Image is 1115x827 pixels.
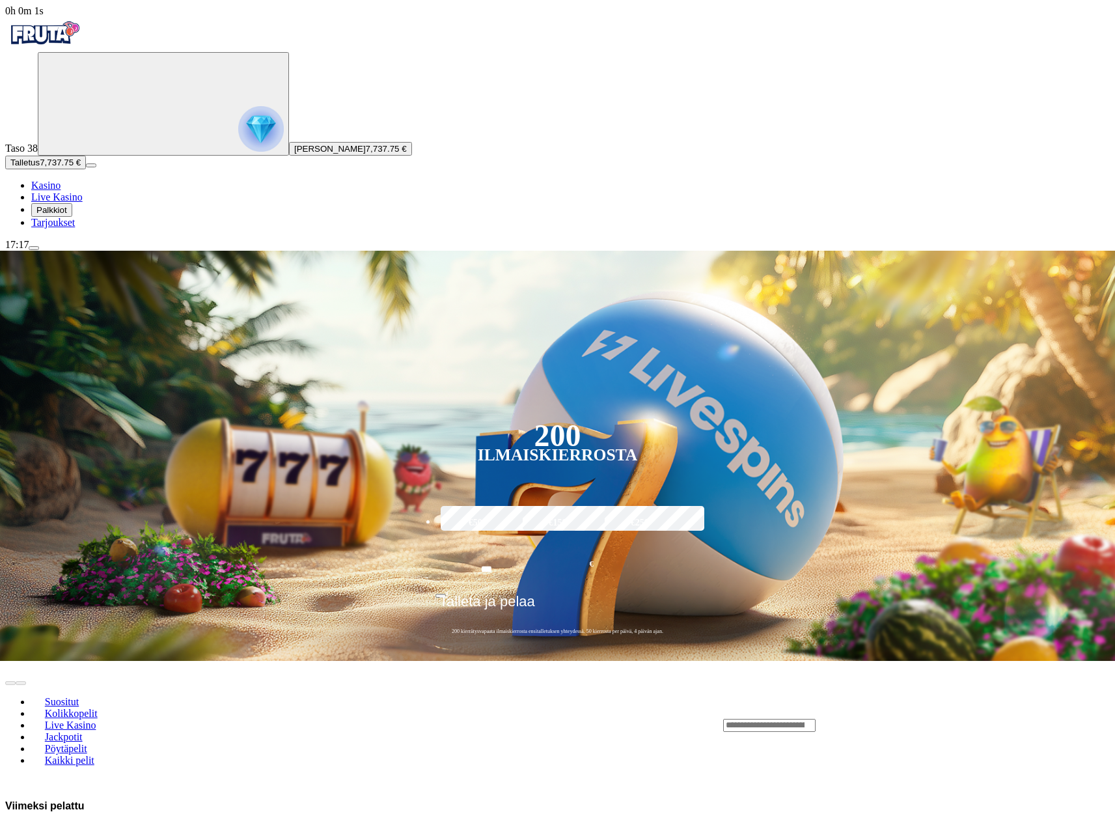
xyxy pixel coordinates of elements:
span: Pöytäpelit [40,743,92,754]
span: Talleta ja pelaa [439,593,535,619]
a: Kolikkopelit [31,703,111,723]
span: Talletus [10,158,40,167]
button: reward iconPalkkiot [31,203,72,217]
a: gift-inverted iconTarjoukset [31,217,75,228]
span: 17:17 [5,239,29,250]
button: prev slide [5,681,16,685]
a: Jackpotit [31,727,96,746]
button: [PERSON_NAME]7,737.75 € [289,142,412,156]
button: next slide [16,681,26,685]
span: Jackpotit [40,731,88,742]
span: Palkkiot [36,205,67,215]
span: [PERSON_NAME] [294,144,366,154]
label: €250 [601,504,678,542]
span: Tarjoukset [31,217,75,228]
label: €150 [519,504,596,542]
span: Taso 38 [5,143,38,154]
button: menu [29,246,39,250]
a: Suositut [31,692,92,711]
span: user session time [5,5,44,16]
span: 7,737.75 € [366,144,407,154]
a: Fruta [5,40,83,51]
img: Fruta [5,17,83,49]
span: € [590,558,594,570]
span: Kaikki pelit [40,755,100,766]
span: Kasino [31,180,61,191]
label: €50 [437,504,514,542]
nav: Primary [5,17,1110,229]
span: 200 kierrätysvapaata ilmaiskierrosta ensitalletuksen yhteydessä. 50 kierrosta per päivä, 4 päivän... [435,628,680,635]
a: poker-chip iconLive Kasino [31,191,83,203]
span: € [446,589,450,597]
a: diamond iconKasino [31,180,61,191]
input: Search [723,719,816,732]
div: 200 [534,428,581,443]
span: Kolikkopelit [40,708,103,719]
button: Talletusplus icon7,737.75 € [5,156,86,169]
button: reward progress [38,52,289,156]
img: reward progress [238,106,284,152]
span: Live Kasino [40,720,102,731]
button: menu [86,163,96,167]
nav: Lobby [5,674,697,777]
div: Ilmaiskierrosta [478,447,638,463]
header: Lobby [5,661,1110,789]
a: Kaikki pelit [31,750,108,770]
span: Live Kasino [31,191,83,203]
span: 7,737.75 € [40,158,81,167]
span: Suositut [40,696,84,707]
h3: Viimeksi pelattu [5,800,85,812]
a: Live Kasino [31,715,109,735]
a: Pöytäpelit [31,738,100,758]
button: Talleta ja pelaa [435,593,680,620]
